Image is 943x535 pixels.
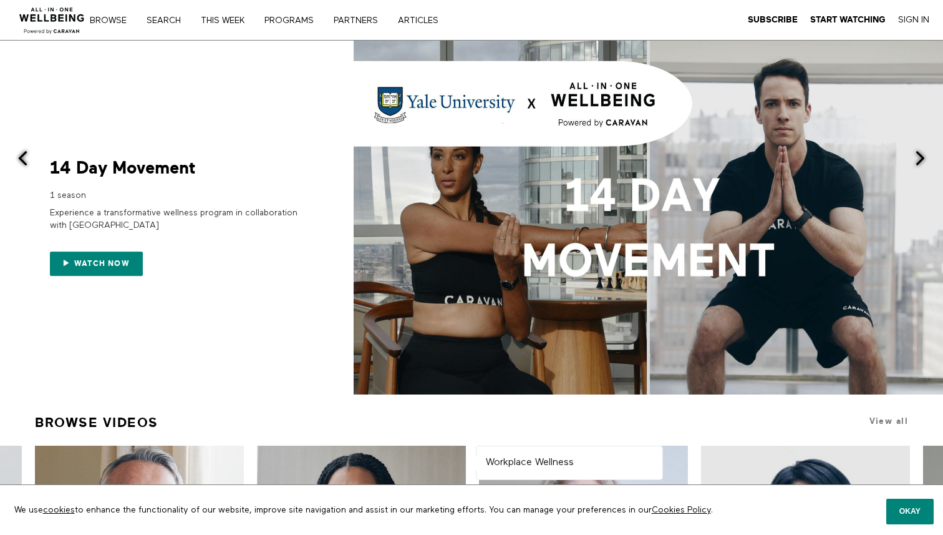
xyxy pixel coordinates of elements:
a: Subscribe [748,14,798,26]
a: Browse [85,16,140,25]
a: Sign In [898,14,929,26]
strong: Workplace Wellness [486,458,574,468]
a: THIS WEEK [196,16,258,25]
a: PROGRAMS [260,16,327,25]
a: Browse Videos [35,410,158,436]
strong: Start Watching [810,15,886,24]
a: Cookies Policy [652,506,711,514]
p: We use to enhance the functionality of our website, improve site navigation and assist in our mar... [5,494,741,526]
a: View all [869,416,908,426]
strong: Subscribe [748,15,798,24]
a: Start Watching [810,14,886,26]
nav: Primary [99,14,464,26]
a: Search [142,16,194,25]
button: Okay [886,499,934,524]
a: PARTNERS [329,16,391,25]
a: cookies [43,506,75,514]
a: ARTICLES [394,16,452,25]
